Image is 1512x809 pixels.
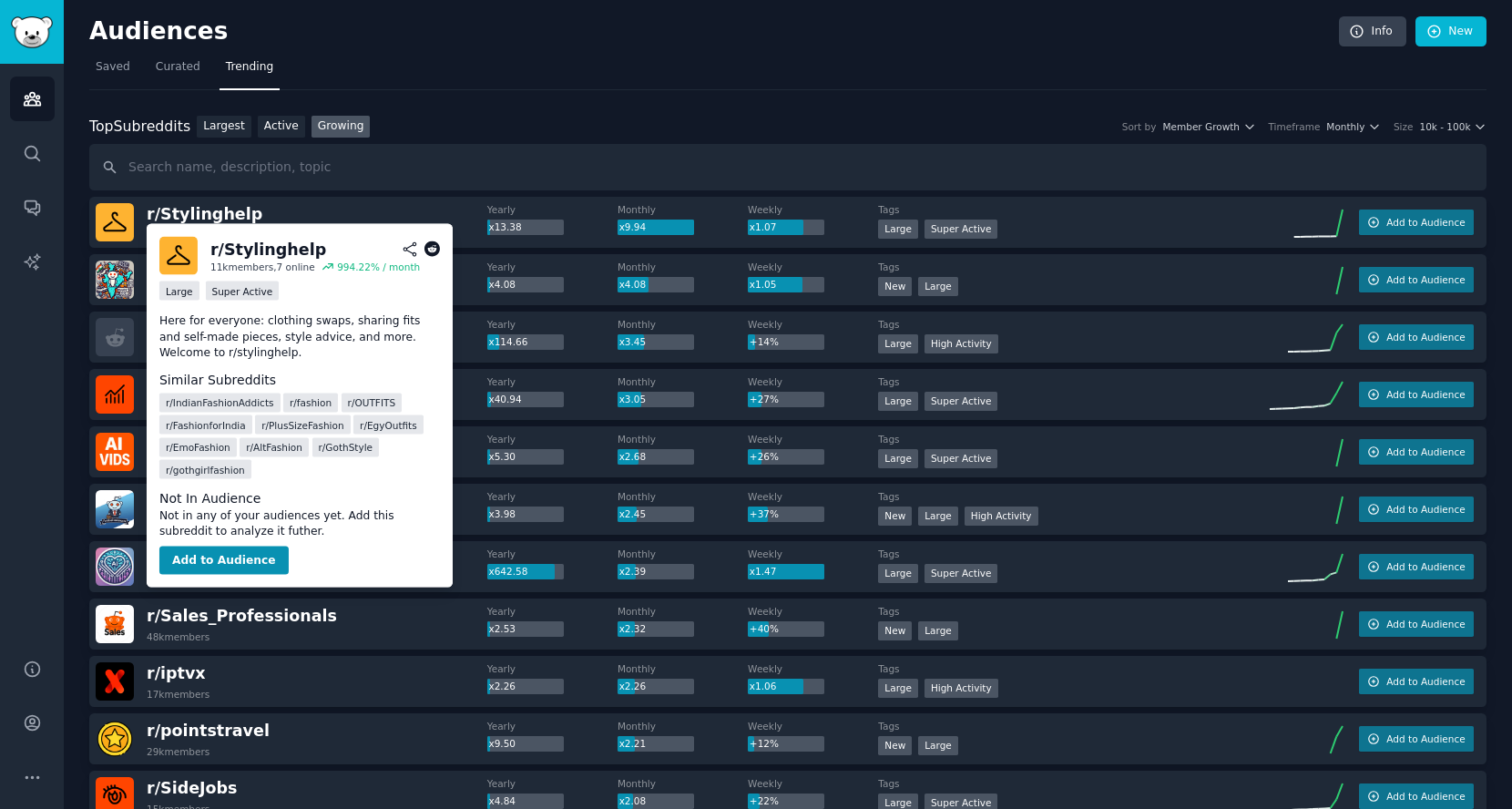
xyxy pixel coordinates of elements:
[166,418,246,431] span: r/ FashionforIndia
[750,394,779,404] span: +27%
[147,630,209,643] div: 48k members
[147,779,238,797] span: r/ SideJobs
[1359,554,1474,579] button: Add to Audience
[619,738,647,749] span: x2.21
[159,237,198,275] img: Stylinghelp
[878,507,912,526] div: New
[878,220,918,239] div: Large
[487,490,618,503] dt: Yearly
[1269,120,1321,133] div: Timeframe
[488,681,516,691] span: x2.26
[96,490,134,528] img: ForHireFreelancers
[748,375,878,388] dt: Weekly
[488,394,521,404] span: x40.94
[290,396,332,409] span: r/ fashion
[96,261,134,299] img: IndianCivicFails
[89,17,1339,46] h2: Audiences
[1359,439,1474,465] button: Add to Audience
[159,313,440,362] p: Here for everyone: clothing swaps, sharing fits and self-made pieces, style advice, and more. Wel...
[878,679,918,698] div: Large
[1326,120,1364,133] span: Monthly
[878,564,918,583] div: Large
[619,394,647,404] span: x3.05
[748,605,878,618] dt: Weekly
[918,736,958,755] div: Large
[619,566,647,577] span: x2.39
[1162,120,1240,133] span: Member Growth
[220,53,280,90] a: Trending
[348,396,395,409] span: r/ OUTFITS
[750,566,777,577] span: x1.47
[619,451,647,462] span: x2.68
[748,203,878,216] dt: Weekly
[965,507,1038,526] div: High Activity
[488,738,516,749] span: x9.50
[96,548,134,586] img: MyBoyfriendIsAI
[96,605,134,643] img: Sales_Professionals
[878,720,1270,732] dt: Tags
[748,720,878,732] dt: Weekly
[96,375,134,414] img: digitalproductselling
[748,433,878,445] dt: Weekly
[1359,324,1474,350] button: Add to Audience
[925,392,998,411] div: Super Active
[918,277,958,296] div: Large
[925,334,998,353] div: High Activity
[618,662,748,675] dt: Monthly
[618,605,748,618] dt: Monthly
[147,205,262,223] span: r/ Stylinghelp
[159,507,440,539] dd: Not in any of your audiences yet. Add this subreddit to analyze it futher.
[619,336,647,347] span: x3.45
[1386,445,1465,458] span: Add to Audience
[166,463,245,476] span: r/ gothgirlfashion
[1326,120,1381,133] button: Monthly
[1359,726,1474,752] button: Add to Audience
[1386,331,1465,343] span: Add to Audience
[878,621,912,640] div: New
[878,449,918,468] div: Large
[1386,273,1465,286] span: Add to Audience
[487,777,618,790] dt: Yearly
[488,221,521,232] span: x13.38
[748,490,878,503] dt: Weekly
[750,451,779,462] span: +26%
[878,548,1270,560] dt: Tags
[488,336,527,347] span: x114.66
[748,777,878,790] dt: Weekly
[878,375,1270,388] dt: Tags
[878,203,1270,216] dt: Tags
[750,336,779,347] span: +14%
[750,795,779,806] span: +22%
[618,375,748,388] dt: Monthly
[488,623,516,634] span: x2.53
[619,279,647,290] span: x4.08
[1386,560,1465,573] span: Add to Audience
[878,277,912,296] div: New
[149,53,207,90] a: Curated
[1415,16,1486,47] a: New
[488,795,516,806] span: x4.84
[147,688,209,701] div: 17k members
[618,777,748,790] dt: Monthly
[487,261,618,273] dt: Yearly
[487,375,618,388] dt: Yearly
[1386,675,1465,688] span: Add to Audience
[878,334,918,353] div: Large
[226,59,273,76] span: Trending
[89,116,190,138] div: Top Subreddits
[618,261,748,273] dt: Monthly
[487,318,618,331] dt: Yearly
[750,221,777,232] span: x1.07
[750,681,777,691] span: x1.06
[96,720,134,758] img: pointstravel
[96,662,134,701] img: iptvx
[918,621,958,640] div: Large
[619,221,647,232] span: x9.94
[878,318,1270,331] dt: Tags
[1386,503,1465,516] span: Add to Audience
[878,736,912,755] div: New
[1359,497,1474,522] button: Add to Audience
[750,738,779,749] span: +12%
[925,679,998,698] div: High Activity
[618,548,748,560] dt: Monthly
